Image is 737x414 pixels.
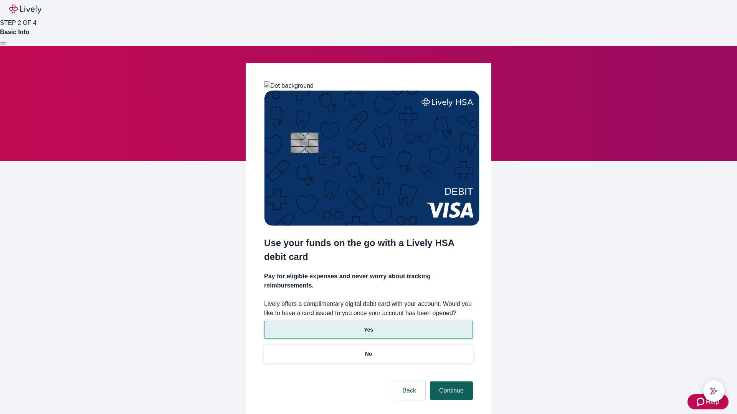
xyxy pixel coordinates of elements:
button: Zendesk support iconHelp [687,394,729,409]
img: Lively [9,5,41,14]
svg: Zendesk support icon [697,397,706,406]
button: Back [393,381,425,400]
p: No [365,350,372,358]
button: Yes [264,321,473,339]
svg: Lively AI Assistant [710,387,718,395]
button: Continue [430,381,473,400]
img: Debit card [264,90,479,226]
button: No [264,345,473,363]
button: chat [703,380,725,402]
h4: Pay for eligible expenses and never worry about tracking reimbursements. [264,272,473,290]
label: Lively offers a complimentary digital debit card with your account. Would you like to have a card... [264,299,473,318]
h2: Use your funds on the go with a Lively HSA debit card [264,236,473,264]
img: Dot background [264,81,314,90]
p: Yes [364,326,373,334]
span: Help [706,397,719,406]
